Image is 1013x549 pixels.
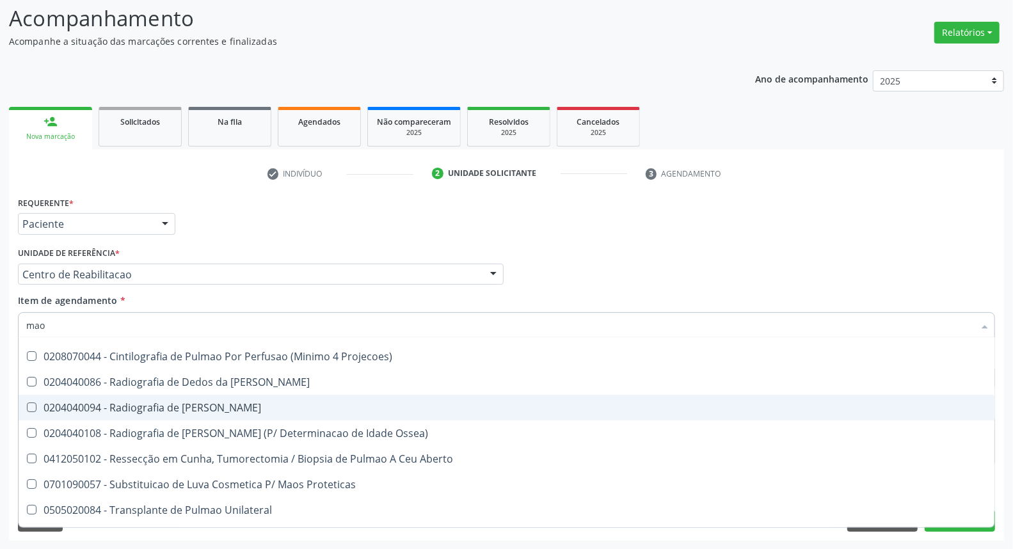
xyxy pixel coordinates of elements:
span: Item de agendamento [18,294,118,306]
span: Resolvidos [489,116,529,127]
span: Não compareceram [377,116,451,127]
div: 0505020084 - Transplante de Pulmao Unilateral [26,505,987,515]
label: Requerente [18,193,74,213]
div: Unidade solicitante [448,168,536,179]
div: 0204040094 - Radiografia de [PERSON_NAME] [26,402,987,413]
p: Acompanhamento [9,3,706,35]
span: Centro de Reabilitacao [22,268,477,281]
label: Unidade de referência [18,244,120,264]
div: 2025 [477,128,541,138]
p: Acompanhe a situação das marcações correntes e finalizadas [9,35,706,48]
div: 0701090057 - Substituicao de Luva Cosmetica P/ Maos Proteticas [26,479,987,489]
div: 0412050102 - Ressecção em Cunha, Tumorectomia / Biopsia de Pulmao A Ceu Aberto [26,454,987,464]
button: Relatórios [934,22,1000,44]
span: Cancelados [577,116,620,127]
div: 0204040086 - Radiografia de Dedos da [PERSON_NAME] [26,377,987,387]
div: 2 [432,168,443,179]
div: 2025 [377,128,451,138]
div: Nova marcação [18,132,83,141]
span: Na fila [218,116,242,127]
p: Ano de acompanhamento [755,70,868,86]
div: 0204040108 - Radiografia de [PERSON_NAME] (P/ Determinacao de Idade Ossea) [26,428,987,438]
span: Paciente [22,218,149,230]
div: 2025 [566,128,630,138]
span: Solicitados [120,116,160,127]
div: person_add [44,115,58,129]
div: 0208070044 - Cintilografia de Pulmao Por Perfusao (Minimo 4 Projecoes) [26,351,987,362]
input: Buscar por procedimentos [26,312,974,338]
span: Agendados [298,116,340,127]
